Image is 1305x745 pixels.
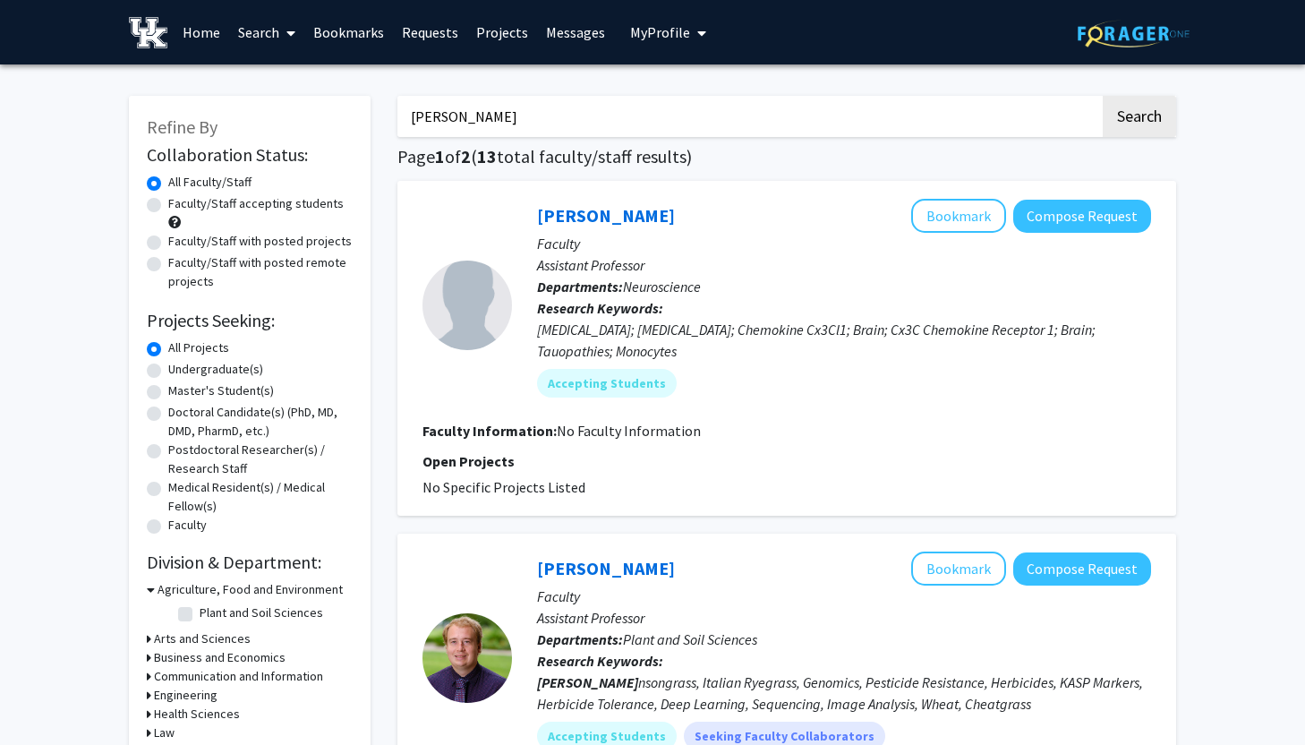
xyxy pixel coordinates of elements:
[477,145,497,167] span: 13
[129,17,167,48] img: University of Kentucky Logo
[461,145,471,167] span: 2
[168,194,344,213] label: Faculty/Staff accepting students
[1103,96,1176,137] button: Search
[422,478,585,496] span: No Specific Projects Listed
[168,478,353,516] label: Medical Resident(s) / Medical Fellow(s)
[537,652,663,670] b: Research Keywords:
[537,319,1151,362] div: [MEDICAL_DATA]; [MEDICAL_DATA]; Chemokine Cx3Cl1; Brain; Cx3C Chemokine Receptor 1; Brain; Tauopa...
[467,1,537,64] a: Projects
[229,1,304,64] a: Search
[168,173,252,192] label: All Faculty/Staff
[537,673,638,691] b: [PERSON_NAME]
[397,96,1100,137] input: Search Keywords
[200,604,323,622] label: Plant and Soil Sciences
[154,629,251,648] h3: Arts and Sciences
[537,607,1151,629] p: Assistant Professor
[174,1,229,64] a: Home
[168,381,274,400] label: Master's Student(s)
[397,146,1176,167] h1: Page of ( total faculty/staff results)
[304,1,393,64] a: Bookmarks
[911,552,1006,586] button: Add Samuel Revolinski to Bookmarks
[537,557,675,579] a: [PERSON_NAME]
[537,254,1151,276] p: Assistant Professor
[422,422,557,440] b: Faculty Information:
[168,441,353,478] label: Postdoctoral Researcher(s) / Research Staff
[168,338,229,357] label: All Projects
[1013,552,1151,586] button: Compose Request to Samuel Revolinski
[435,145,445,167] span: 1
[154,686,217,705] h3: Engineering
[623,278,701,295] span: Neuroscience
[537,1,614,64] a: Messages
[168,232,352,251] label: Faculty/Staff with posted projects
[13,664,76,732] iframe: Chat
[630,23,690,41] span: My Profile
[537,630,623,648] b: Departments:
[147,116,217,138] span: Refine By
[623,630,757,648] span: Plant and Soil Sciences
[147,310,353,331] h2: Projects Seeking:
[154,724,175,742] h3: Law
[154,667,323,686] h3: Communication and Information
[537,369,677,398] mat-chip: Accepting Students
[537,278,623,295] b: Departments:
[537,586,1151,607] p: Faculty
[154,648,286,667] h3: Business and Economics
[537,299,663,317] b: Research Keywords:
[537,672,1151,715] div: nsongrass, Italian Ryegrass, Genomics, Pesticide Resistance, Herbicides, KASP Markers, Herbicide ...
[1078,20,1190,47] img: ForagerOne Logo
[154,705,240,724] h3: Health Sciences
[422,450,1151,472] p: Open Projects
[158,580,343,599] h3: Agriculture, Food and Environment
[537,233,1151,254] p: Faculty
[537,204,675,227] a: [PERSON_NAME]
[168,403,353,441] label: Doctoral Candidate(s) (PhD, MD, DMD, PharmD, etc.)
[1013,200,1151,233] button: Compose Request to Joshua Morganti
[147,144,353,166] h2: Collaboration Status:
[168,253,353,291] label: Faculty/Staff with posted remote projects
[911,199,1006,233] button: Add Joshua Morganti to Bookmarks
[557,422,701,440] span: No Faculty Information
[147,552,353,573] h2: Division & Department:
[393,1,467,64] a: Requests
[168,360,263,379] label: Undergraduate(s)
[168,516,207,535] label: Faculty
